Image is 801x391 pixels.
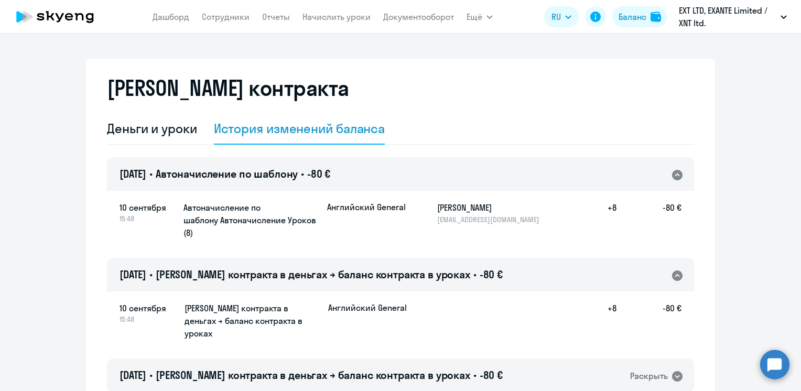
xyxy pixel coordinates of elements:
h5: -80 € [616,201,681,224]
a: Отчеты [262,12,290,22]
p: [EMAIL_ADDRESS][DOMAIN_NAME] [437,215,545,224]
span: • [149,167,153,180]
span: Автоначисление по шаблону [156,167,298,180]
span: 10 сентября [120,201,175,214]
h5: Автоначисление по шаблону Автоначисление Уроков (8) [183,201,319,239]
span: -80 € [480,268,503,281]
span: 15:48 [120,314,176,324]
h5: +8 [583,201,616,224]
button: EXT LTD, ‎EXANTE Limited / XNT ltd. [674,4,792,29]
button: RU [544,6,579,27]
div: Раскрыть [630,370,668,383]
span: [PERSON_NAME] контракта в деньгах → баланс контракта в уроках [156,268,470,281]
span: • [301,167,304,180]
a: Документооборот [383,12,454,22]
span: 10 сентября [120,302,176,314]
h5: [PERSON_NAME] контракта в деньгах → баланс контракта в уроках [185,302,320,340]
p: Английский General [328,302,407,313]
span: [DATE] [120,368,146,382]
p: EXT LTD, ‎EXANTE Limited / XNT ltd. [679,4,776,29]
span: [DATE] [120,167,146,180]
button: Балансbalance [612,6,667,27]
span: • [149,268,153,281]
h5: +8 [583,302,616,341]
a: Сотрудники [202,12,250,22]
span: Ещё [467,10,482,23]
span: [DATE] [120,268,146,281]
h5: -80 € [616,302,681,341]
span: • [473,268,477,281]
div: Баланс [619,10,646,23]
img: balance [651,12,661,22]
span: • [149,368,153,382]
div: История изменений баланса [214,120,385,137]
button: Ещё [467,6,493,27]
span: RU [551,10,561,23]
h5: [PERSON_NAME] [437,201,545,214]
span: 15:48 [120,214,175,223]
a: Начислить уроки [302,12,371,22]
span: -80 € [480,368,503,382]
h2: [PERSON_NAME] контракта [107,75,349,101]
span: • [473,368,477,382]
span: [PERSON_NAME] контракта в деньгах → баланс контракта в уроках [156,368,470,382]
span: -80 € [307,167,330,180]
div: Деньги и уроки [107,120,197,137]
p: Английский General [327,201,406,213]
a: Дашборд [153,12,189,22]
